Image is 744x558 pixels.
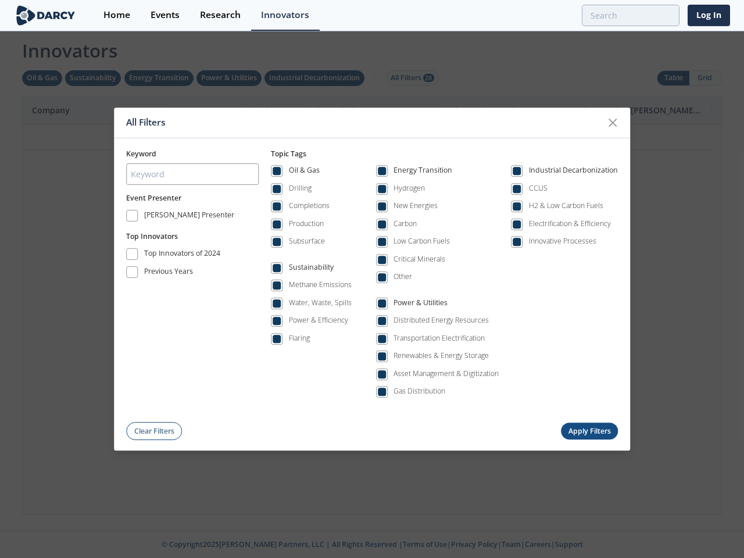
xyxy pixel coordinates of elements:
div: Energy Transition [394,166,452,180]
div: Low Carbon Fuels [394,237,450,247]
input: Keyword [126,163,259,185]
img: logo-wide.svg [14,5,77,26]
div: Electrification & Efficiency [529,219,611,229]
div: Critical Minerals [394,254,445,264]
div: Completions [289,201,330,212]
div: Industrial Decarbonization [529,166,618,180]
div: All Filters [126,112,602,134]
button: Apply Filters [561,423,618,440]
div: Sustainability [289,262,334,276]
div: Distributed Energy Resources [394,316,489,326]
button: Top Innovators [126,231,178,242]
span: Topic Tags [271,149,306,159]
div: Methane Emissions [289,280,352,291]
div: Other [394,272,412,282]
div: Gas Distribution [394,387,445,397]
div: Water, Waste, Spills [289,298,352,308]
div: Oil & Gas [289,166,320,180]
div: Events [151,10,180,20]
div: [PERSON_NAME] Presenter [144,210,234,224]
div: New Energies [394,201,438,212]
span: Keyword [126,149,156,159]
div: Research [200,10,241,20]
div: Innovators [261,10,309,20]
div: Home [103,10,130,20]
span: Top Innovators [126,231,178,241]
button: Clear Filters [126,423,182,441]
div: Previous Years [144,266,193,280]
div: Innovative Processes [529,237,596,247]
div: Renewables & Energy Storage [394,351,489,362]
div: Flaring [289,333,310,344]
div: Power & Utilities [394,298,448,312]
div: Production [289,219,324,229]
div: Carbon [394,219,417,229]
div: Top Innovators of 2024 [144,248,220,262]
div: H2 & Low Carbon Fuels [529,201,603,212]
div: Asset Management & Digitization [394,369,499,379]
input: Advanced Search [582,5,679,26]
a: Log In [688,5,730,26]
div: Power & Efficiency [289,316,348,326]
div: Subsurface [289,237,325,247]
button: Event Presenter [126,193,181,203]
div: Transportation Electrification [394,333,485,344]
div: Drilling [289,183,312,194]
div: Hydrogen [394,183,425,194]
div: CCUS [529,183,548,194]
